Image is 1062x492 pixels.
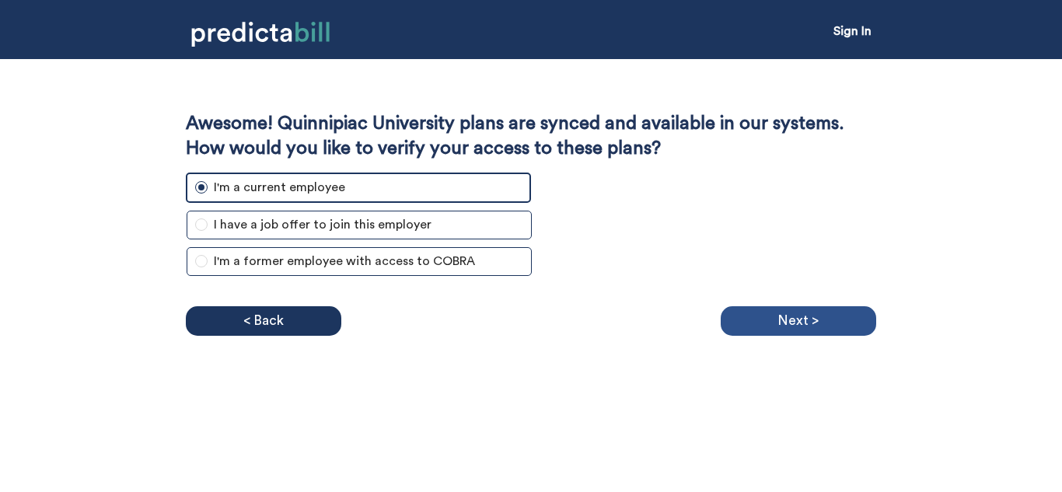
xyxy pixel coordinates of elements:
[208,178,351,197] span: I'm a current employee
[243,309,284,333] p: < Back
[208,215,438,235] span: I have a job offer to join this employer
[186,112,876,160] p: Awesome! Quinnipiac University plans are synced and available in our systems. How would you like ...
[777,309,819,333] p: Next >
[833,25,872,37] a: Sign In
[208,252,481,271] span: I'm a former employee with access to COBRA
